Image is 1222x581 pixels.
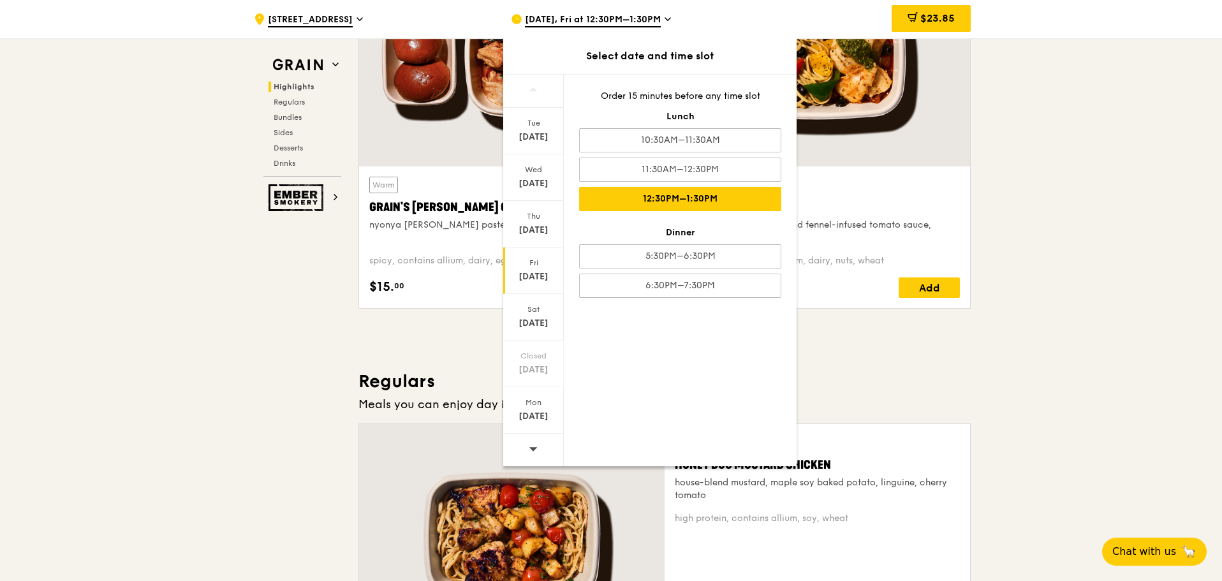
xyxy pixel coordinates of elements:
img: Ember Smokery web logo [269,184,327,211]
div: Sat [505,304,562,314]
div: Order 15 minutes before any time slot [579,90,781,103]
span: Desserts [274,143,303,152]
div: oven-baked dory, onion and fennel-infused tomato sauce, linguine [681,219,960,244]
div: [DATE] [505,224,562,237]
div: [DATE] [505,364,562,376]
div: Closed [505,351,562,361]
div: Add [899,277,960,298]
span: Drinks [274,159,295,168]
div: high protein, contains allium, soy, wheat [675,512,960,525]
div: Lunch [579,110,781,123]
button: Chat with us🦙 [1102,538,1207,566]
div: Warm [369,177,398,193]
span: 00 [394,281,404,291]
div: Meals you can enjoy day in day out. [358,395,971,413]
div: Tue [505,118,562,128]
div: 10:30AM–11:30AM [579,128,781,152]
div: Grain's [PERSON_NAME] Chicken Stew (and buns) [369,198,649,216]
div: Select date and time slot [503,48,797,64]
div: [DATE] [505,410,562,423]
div: pescatarian, contains allium, dairy, nuts, wheat [681,254,960,267]
div: Mon [505,397,562,408]
span: 🦙 [1181,544,1196,559]
span: Regulars [274,98,305,107]
div: 12:30PM–1:30PM [579,187,781,211]
div: [DATE] [505,270,562,283]
div: Dinner [579,226,781,239]
div: [DATE] [505,177,562,190]
div: [DATE] [505,131,562,143]
div: 11:30AM–12:30PM [579,158,781,182]
div: Thu [505,211,562,221]
span: Highlights [274,82,314,91]
span: Sides [274,128,293,137]
div: Honey Duo Mustard Chicken [675,456,960,474]
h3: Regulars [358,370,971,393]
div: [DATE] [505,317,562,330]
span: $15. [369,277,394,297]
span: [STREET_ADDRESS] [268,13,353,27]
img: Grain web logo [269,54,327,77]
span: Chat with us [1112,544,1176,559]
span: $23.85 [920,12,955,24]
span: Bundles [274,113,302,122]
div: Wed [505,165,562,175]
div: Marinara Fish Pasta [681,198,960,216]
div: nyonya [PERSON_NAME] paste, mini bread roll, roasted potato [369,219,649,232]
span: [DATE], Fri at 12:30PM–1:30PM [525,13,661,27]
div: 6:30PM–7:30PM [579,274,781,298]
div: Fri [505,258,562,268]
div: house-blend mustard, maple soy baked potato, linguine, cherry tomato [675,476,960,502]
div: spicy, contains allium, dairy, egg, soy, wheat [369,254,649,267]
div: 5:30PM–6:30PM [579,244,781,268]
